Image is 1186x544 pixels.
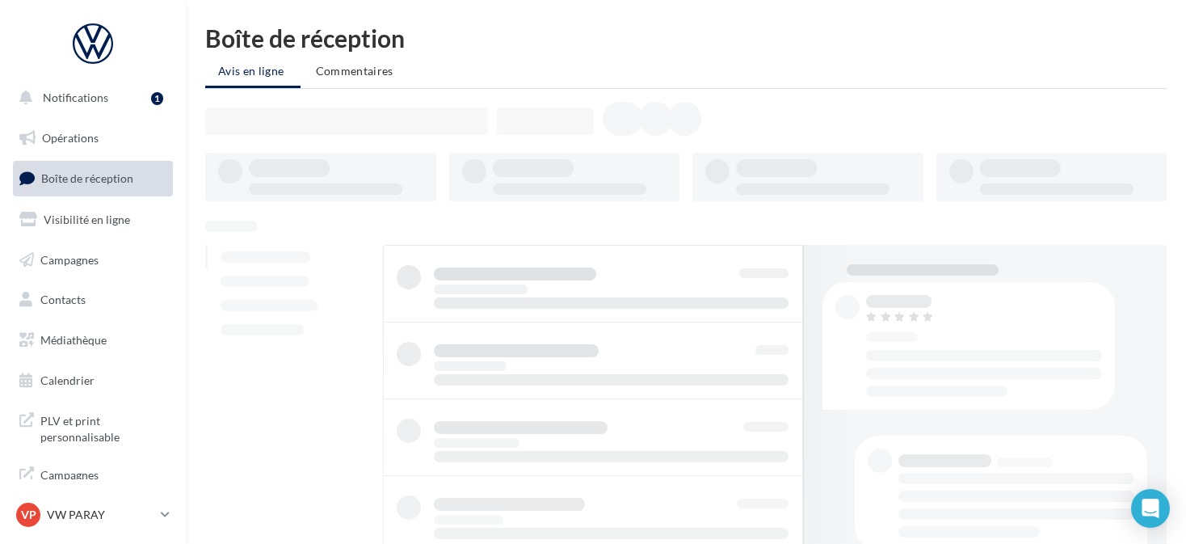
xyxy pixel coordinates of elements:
[42,131,99,145] span: Opérations
[43,91,108,104] span: Notifications
[10,458,176,505] a: Campagnes DataOnDemand
[13,500,173,530] a: VP VW PARAY
[10,403,176,451] a: PLV et print personnalisable
[21,507,36,523] span: VP
[41,171,133,185] span: Boîte de réception
[40,333,107,347] span: Médiathèque
[10,81,170,115] button: Notifications 1
[10,364,176,398] a: Calendrier
[10,203,176,237] a: Visibilité en ligne
[10,161,176,196] a: Boîte de réception
[1131,489,1170,528] div: Open Intercom Messenger
[40,293,86,306] span: Contacts
[10,243,176,277] a: Campagnes
[47,507,154,523] p: VW PARAY
[10,323,176,357] a: Médiathèque
[10,121,176,155] a: Opérations
[40,252,99,266] span: Campagnes
[40,373,95,387] span: Calendrier
[151,92,163,105] div: 1
[40,410,166,445] span: PLV et print personnalisable
[316,64,393,78] span: Commentaires
[205,26,1167,50] div: Boîte de réception
[10,283,176,317] a: Contacts
[44,213,130,226] span: Visibilité en ligne
[40,464,166,499] span: Campagnes DataOnDemand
